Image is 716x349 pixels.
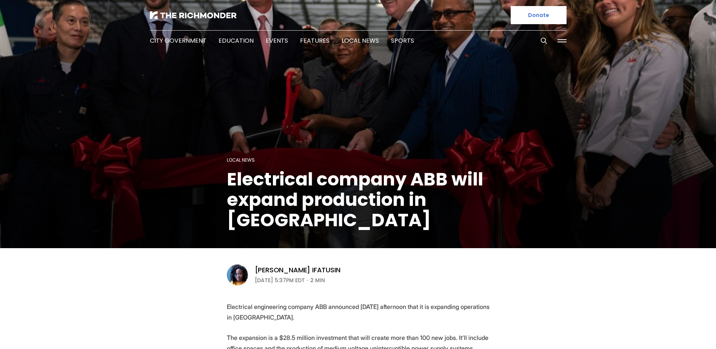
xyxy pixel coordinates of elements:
iframe: portal-trigger [652,312,716,349]
a: Local News [342,36,379,45]
a: Events [266,36,288,45]
h1: Electrical company ABB will expand production in [GEOGRAPHIC_DATA] [227,169,490,230]
time: [DATE] 5:37PM EDT [255,276,305,285]
a: Features [300,36,330,45]
a: [PERSON_NAME] Ifatusin [255,266,340,275]
a: Education [219,36,254,45]
p: Electrical engineering company ABB announced [DATE] afternoon that it is expanding operations in ... [227,301,490,323]
a: Local News [227,157,255,163]
img: Victoria A. Ifatusin [227,264,248,286]
a: City Government [150,36,206,45]
a: Sports [391,36,414,45]
img: The Richmonder [150,11,237,19]
span: 2 min [310,276,325,285]
a: Donate [511,6,567,24]
button: Search this site [538,35,550,46]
